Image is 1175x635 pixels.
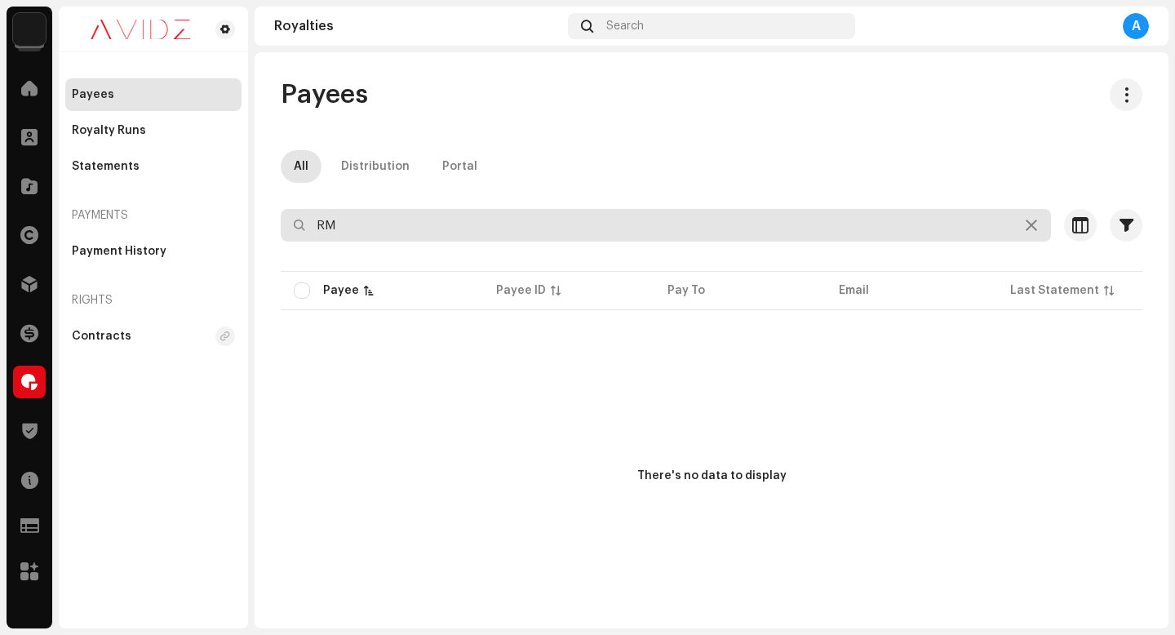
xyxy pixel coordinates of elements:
[72,245,166,258] div: Payment History
[13,13,46,46] img: 10d72f0b-d06a-424f-aeaa-9c9f537e57b6
[442,150,477,183] div: Portal
[72,124,146,137] div: Royalty Runs
[65,196,242,235] re-a-nav-header: Payments
[72,20,209,39] img: 0c631eef-60b6-411a-a233-6856366a70de
[65,281,242,320] re-a-nav-header: Rights
[72,160,140,173] div: Statements
[274,20,561,33] div: Royalties
[281,78,368,111] span: Payees
[637,468,787,485] div: There's no data to display
[341,150,410,183] div: Distribution
[606,20,644,33] span: Search
[281,209,1051,242] input: Search
[65,114,242,147] re-m-nav-item: Royalty Runs
[65,235,242,268] re-m-nav-item: Payment History
[65,320,242,353] re-m-nav-item: Contracts
[72,88,114,101] div: Payees
[72,330,131,343] div: Contracts
[65,150,242,183] re-m-nav-item: Statements
[65,78,242,111] re-m-nav-item: Payees
[1123,13,1149,39] div: A
[294,150,308,183] div: All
